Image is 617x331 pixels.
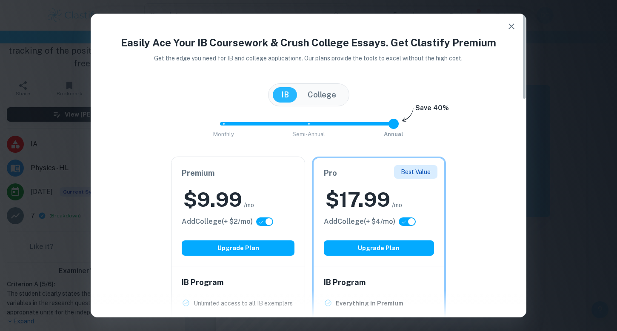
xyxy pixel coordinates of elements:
h2: $ 17.99 [326,186,390,213]
h6: Pro [324,167,434,179]
span: Semi-Annual [292,131,325,137]
h6: Click to see all the additional College features. [324,217,395,227]
img: subscription-arrow.svg [402,108,414,123]
button: College [299,87,345,103]
h6: IB Program [324,277,434,288]
h4: Easily Ace Your IB Coursework & Crush College Essays. Get Clastify Premium [101,35,516,50]
h6: Click to see all the additional College features. [182,217,253,227]
button: Upgrade Plan [182,240,294,256]
h6: Premium [182,167,294,179]
span: /mo [392,200,402,210]
span: Monthly [213,131,234,137]
button: IB [273,87,297,103]
span: /mo [244,200,254,210]
span: Annual [384,131,403,137]
h6: IB Program [182,277,294,288]
h2: $ 9.99 [183,186,242,213]
p: Get the edge you need for IB and college applications. Our plans provide the tools to excel witho... [143,54,475,63]
p: Best Value [401,167,431,177]
h6: Save 40% [415,103,449,117]
button: Upgrade Plan [324,240,434,256]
